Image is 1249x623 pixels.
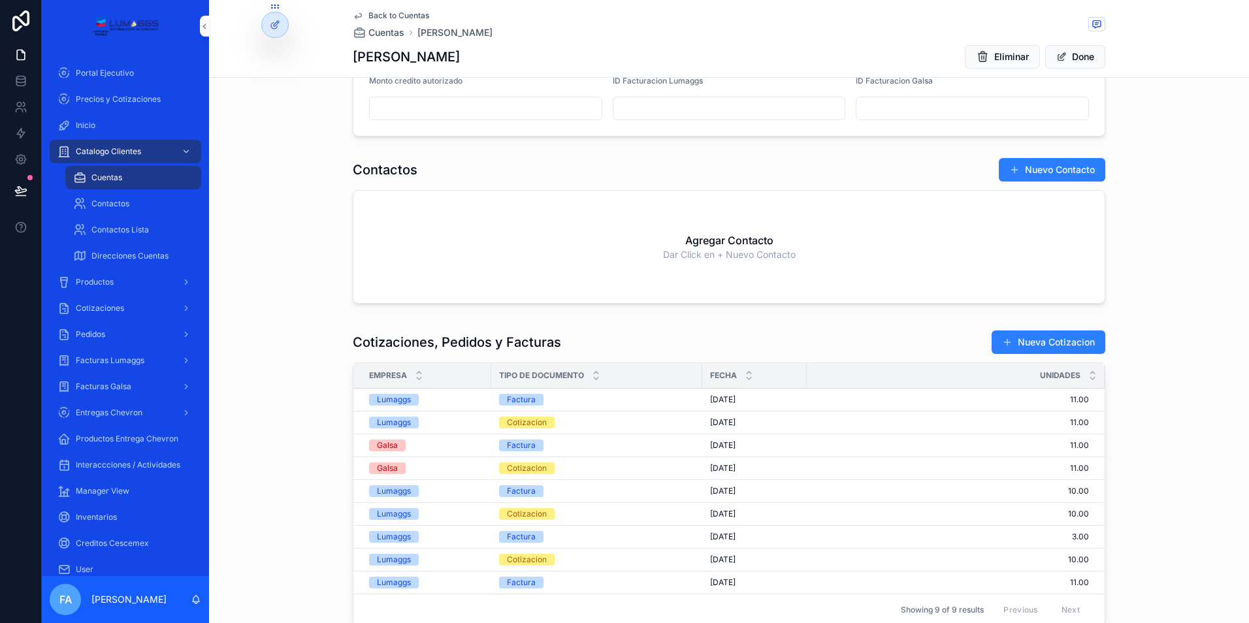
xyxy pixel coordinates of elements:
[499,462,694,474] a: Cotizacion
[50,375,201,398] a: Facturas Galsa
[369,531,483,543] a: Lumaggs
[50,61,201,85] a: Portal Ejecutivo
[417,26,493,39] a: [PERSON_NAME]
[369,370,407,381] span: Empresa
[994,50,1029,63] span: Eliminar
[807,394,1089,405] span: 11.00
[507,577,536,588] div: Factura
[353,26,404,39] a: Cuentas
[377,508,411,520] div: Lumaggs
[507,554,547,566] div: Cotizacion
[710,486,736,496] span: [DATE]
[65,218,201,242] a: Contactos Lista
[507,485,536,497] div: Factura
[499,485,694,497] a: Factura
[369,76,462,86] span: Monto credito autorizado
[663,248,796,261] span: Dar Click en + Nuevo Contacto
[807,417,1089,428] span: 11.00
[369,485,483,497] a: Lumaggs
[50,401,201,424] a: Entregas Chevron
[499,417,694,428] a: Cotizacion
[91,172,122,183] span: Cuentas
[507,439,536,451] div: Factura
[685,232,773,248] h2: Agregar Contacto
[710,417,799,428] a: [DATE]
[50,479,201,503] a: Manager View
[76,564,93,575] span: User
[368,10,429,21] span: Back to Cuentas
[710,463,736,473] span: [DATE]
[499,508,694,520] a: Cotizacion
[807,509,1089,519] span: 10.00
[499,439,694,451] a: Factura
[377,577,411,588] div: Lumaggs
[50,323,201,346] a: Pedidos
[50,558,201,581] a: User
[76,407,142,418] span: Entregas Chevron
[368,26,404,39] span: Cuentas
[999,158,1105,182] button: Nuevo Contacto
[499,577,694,588] a: Factura
[965,45,1040,69] button: Eliminar
[50,453,201,477] a: Interaccciones / Actividades
[377,531,411,543] div: Lumaggs
[807,486,1089,496] span: 10.00
[710,577,736,588] span: [DATE]
[353,333,561,351] h1: Cotizaciones, Pedidos y Facturas
[50,270,201,294] a: Productos
[710,486,799,496] a: [DATE]
[50,427,201,451] a: Productos Entrega Chevron
[613,76,703,86] span: ID Facturacion Lumaggs
[710,577,799,588] a: [DATE]
[710,417,736,428] span: [DATE]
[377,439,398,451] div: Galsa
[710,532,799,542] a: [DATE]
[377,462,398,474] div: Galsa
[76,120,95,131] span: Inicio
[50,88,201,111] a: Precios y Cotizaciones
[499,531,694,543] a: Factura
[76,460,180,470] span: Interaccciones / Actividades
[807,554,1089,565] span: 10.00
[901,605,984,615] span: Showing 9 of 9 results
[50,532,201,555] a: Creditos Cescemex
[76,355,144,366] span: Facturas Lumaggs
[76,381,131,392] span: Facturas Galsa
[50,296,201,320] a: Cotizaciones
[369,508,483,520] a: Lumaggs
[710,440,736,451] span: [DATE]
[499,370,584,381] span: Tipo de Documento
[65,192,201,216] a: Contactos
[76,329,105,340] span: Pedidos
[807,532,1089,542] a: 3.00
[710,394,736,405] span: [DATE]
[807,463,1089,473] span: 11.00
[710,532,736,542] span: [DATE]
[353,161,417,179] h1: Contactos
[91,593,167,606] p: [PERSON_NAME]
[710,509,799,519] a: [DATE]
[1040,370,1080,381] span: Unidades
[76,277,114,287] span: Productos
[76,68,134,78] span: Portal Ejecutivo
[369,439,483,451] a: Galsa
[710,370,737,381] span: Fecha
[369,462,483,474] a: Galsa
[507,531,536,543] div: Factura
[76,486,129,496] span: Manager View
[353,10,429,21] a: Back to Cuentas
[65,244,201,268] a: Direcciones Cuentas
[369,554,483,566] a: Lumaggs
[76,512,117,522] span: Inventarios
[992,330,1105,354] button: Nueva Cotizacion
[91,225,149,235] span: Contactos Lista
[50,140,201,163] a: Catalogo Clientes
[807,440,1089,451] a: 11.00
[76,538,149,549] span: Creditos Cescemex
[76,146,141,157] span: Catalogo Clientes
